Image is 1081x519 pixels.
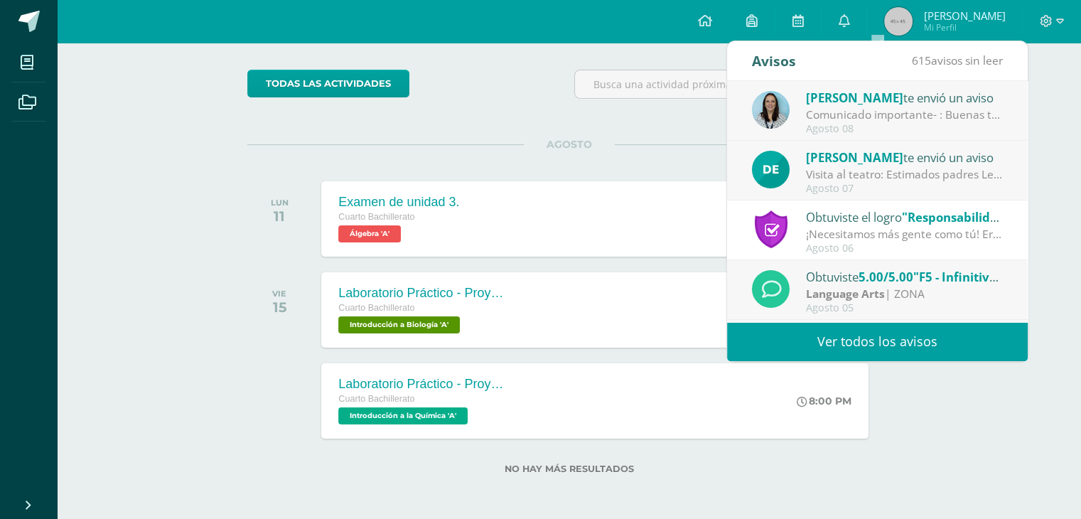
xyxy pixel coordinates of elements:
span: avisos sin leer [912,53,1003,68]
div: Agosto 05 [806,302,1004,314]
span: [PERSON_NAME] [806,90,903,106]
div: Avisos [752,41,796,80]
span: [PERSON_NAME] [923,9,1005,23]
span: Cuarto Bachillerato [338,303,414,313]
span: AGOSTO [524,138,615,151]
div: | ZONA [806,286,1004,302]
a: todas las Actividades [247,70,409,97]
img: 45x45 [884,7,913,36]
a: Ver todos los avisos [727,322,1028,361]
span: Introducción a la Química 'A' [338,407,468,424]
label: No hay más resultados [247,464,891,474]
div: Obtuviste el logro [806,208,1004,226]
span: 615 [912,53,931,68]
div: ¡Necesitamos más gente como tú! Eres de las pocas personas que llega a tiempo, que no pide prórro... [806,226,1004,242]
span: Introducción a Biología 'A' [338,316,460,333]
span: [PERSON_NAME] [806,149,903,166]
img: 9fa0c54c0c68d676f2f0303209928c54.png [752,151,790,188]
div: VIE [272,289,286,299]
span: 5.00/5.00 [859,269,913,285]
div: Comunicado importante- : Buenas tardes estimados padres de familia, Les compartimos información i... [806,107,1004,123]
div: Laboratorio Práctico - Proyecto de Unidad [338,377,509,392]
span: Cuarto Bachillerato [338,394,414,404]
input: Busca una actividad próxima aquí... [575,70,890,98]
div: Laboratorio Práctico - Proyecto de Unidad [338,286,509,301]
span: Cuarto Bachillerato [338,212,414,222]
div: Visita al teatro: Estimados padres Les informamos sobre la actividad de la visita al teatro. Espe... [806,166,1004,183]
div: 11 [271,208,289,225]
span: "Responsabilidad" [902,209,1011,225]
div: Agosto 07 [806,183,1004,195]
div: LUN [271,198,289,208]
div: 15 [272,299,286,316]
div: te envió un aviso [806,88,1004,107]
div: Examen de unidad 3. [338,195,459,210]
div: 8:00 PM [797,395,851,407]
span: Álgebra 'A' [338,225,401,242]
div: Agosto 06 [806,242,1004,255]
span: Mi Perfil [923,21,1005,33]
span: "F5 - Infinitives Activities" [913,269,1066,285]
div: te envió un aviso [806,148,1004,166]
div: Agosto 08 [806,123,1004,135]
strong: Language Arts [806,286,885,301]
img: aed16db0a88ebd6752f21681ad1200a1.png [752,91,790,129]
div: Obtuviste en [806,267,1004,286]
